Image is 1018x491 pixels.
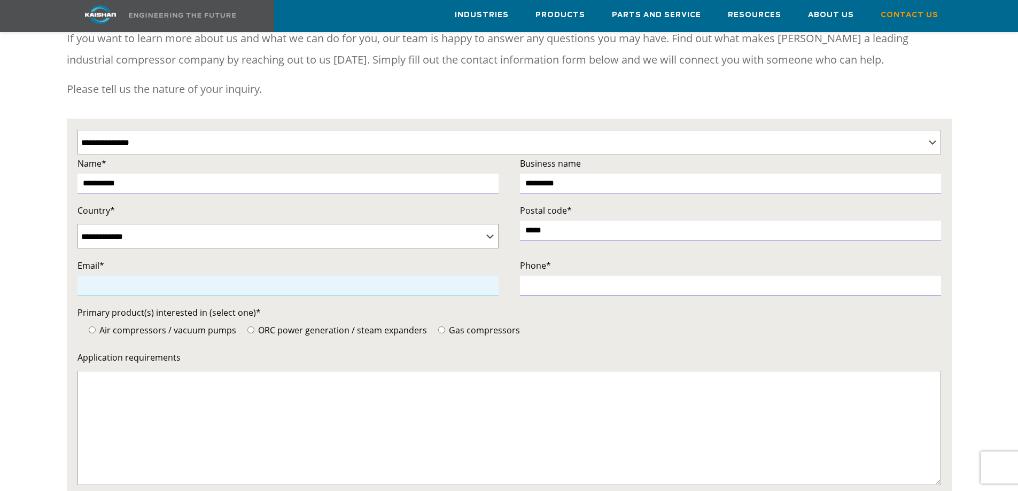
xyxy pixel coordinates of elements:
[612,1,701,29] a: Parts and Service
[455,9,509,21] span: Industries
[520,258,941,273] label: Phone*
[89,326,96,333] input: Air compressors / vacuum pumps
[129,13,236,18] img: Engineering the future
[520,156,941,171] label: Business name
[535,1,585,29] a: Products
[520,203,941,218] label: Postal code*
[881,9,938,21] span: Contact Us
[60,5,141,24] img: kaishan logo
[77,350,941,365] label: Application requirements
[67,28,952,71] p: If you want to learn more about us and what we can do for you, our team is happy to answer any qu...
[247,326,254,333] input: ORC power generation / steam expanders
[77,258,499,273] label: Email*
[881,1,938,29] a: Contact Us
[77,203,499,218] label: Country*
[728,9,781,21] span: Resources
[808,1,854,29] a: About Us
[97,324,236,336] span: Air compressors / vacuum pumps
[438,326,445,333] input: Gas compressors
[256,324,427,336] span: ORC power generation / steam expanders
[808,9,854,21] span: About Us
[77,156,499,171] label: Name*
[67,79,952,100] p: Please tell us the nature of your inquiry.
[535,9,585,21] span: Products
[447,324,520,336] span: Gas compressors
[612,9,701,21] span: Parts and Service
[728,1,781,29] a: Resources
[455,1,509,29] a: Industries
